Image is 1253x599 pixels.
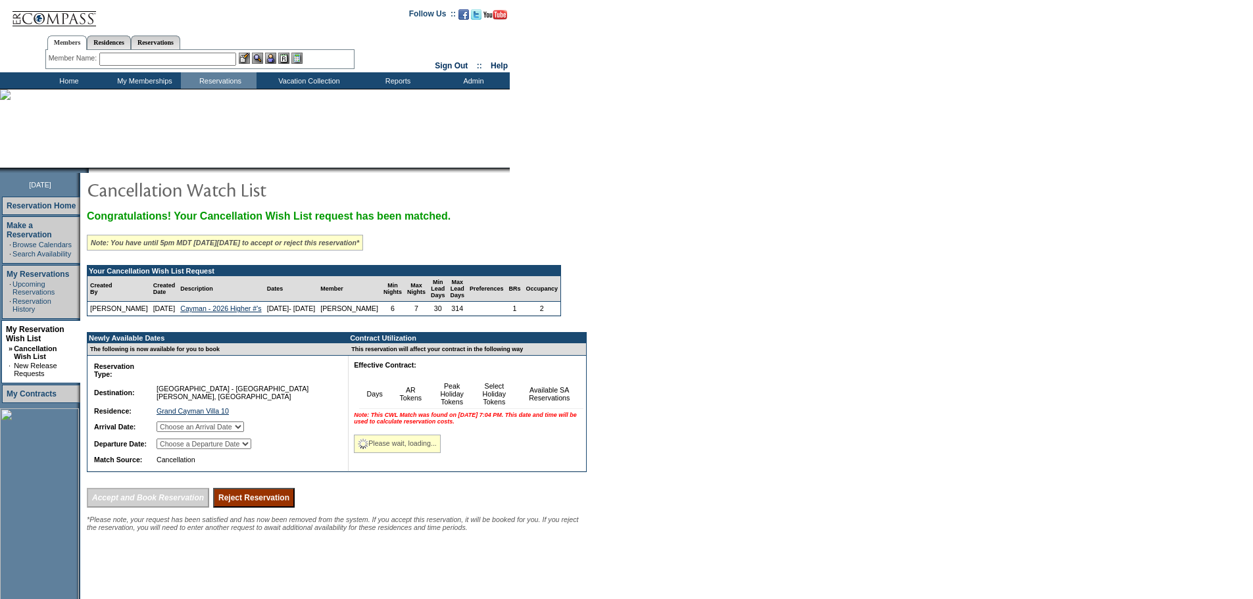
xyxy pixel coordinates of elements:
a: Search Availability [12,250,71,258]
td: Admin [434,72,510,89]
td: Created Date [151,276,178,302]
td: Min Lead Days [428,276,448,302]
b: Arrival Date: [94,423,135,431]
td: Select Holiday Tokens [473,379,515,409]
a: Upcoming Reservations [12,280,55,296]
a: New Release Requests [14,362,57,377]
b: Match Source: [94,456,142,464]
img: blank.gif [89,168,90,173]
td: Dates [264,276,318,302]
td: · [9,362,12,377]
input: Reject Reservation [213,488,295,508]
i: Note: You have until 5pm MDT [DATE][DATE] to accept or reject this reservation* [91,239,359,247]
input: Accept and Book Reservation [87,488,209,508]
span: [DATE] [29,181,51,189]
td: Reservations [181,72,257,89]
td: Description [178,276,264,302]
span: :: [477,61,482,70]
span: *Please note, your request has been satisfied and has now been removed from the system. If you ac... [87,515,579,531]
td: [PERSON_NAME] [87,302,151,316]
td: Days [359,379,391,409]
a: Cayman - 2026 Higher #'s [180,304,261,312]
td: Min Nights [381,276,405,302]
b: Reservation Type: [94,362,134,378]
td: Reports [358,72,434,89]
a: My Contracts [7,389,57,398]
td: My Memberships [105,72,181,89]
div: Member Name: [49,53,99,64]
a: Browse Calendars [12,241,72,249]
a: Members [47,36,87,50]
a: Residences [87,36,131,49]
a: Sign Out [435,61,468,70]
span: Congratulations! Your Cancellation Wish List request has been matched. [87,210,451,222]
td: Contract Utilization [349,333,586,343]
a: Grand Cayman Villa 10 [157,407,229,415]
td: · [9,241,11,249]
a: Cancellation Wish List [14,345,57,360]
a: My Reservation Wish List [6,325,64,343]
td: 2 [524,302,561,316]
td: Member [318,276,381,302]
a: Subscribe to our YouTube Channel [483,13,507,21]
img: b_edit.gif [239,53,250,64]
td: Vacation Collection [257,72,358,89]
td: The following is now available for you to book [87,343,341,356]
img: pgTtlCancellationNotification.gif [87,176,350,203]
a: Make a Reservation [7,221,52,239]
img: b_calculator.gif [291,53,303,64]
a: Reservation History [12,297,51,313]
b: Residence: [94,407,132,415]
td: [PERSON_NAME] [318,302,381,316]
td: Max Nights [405,276,428,302]
td: 1 [506,302,524,316]
b: Destination: [94,389,135,396]
td: · [9,280,11,296]
img: Follow us on Twitter [471,9,481,20]
td: Cancellation [154,453,337,466]
td: Available SA Reservations [515,379,583,409]
a: Help [491,61,508,70]
td: 7 [405,302,428,316]
b: » [9,345,12,352]
td: · [9,250,11,258]
td: AR Tokens [391,379,431,409]
td: [GEOGRAPHIC_DATA] - [GEOGRAPHIC_DATA][PERSON_NAME], [GEOGRAPHIC_DATA] [154,382,337,403]
a: Reservations [131,36,180,49]
td: · [9,297,11,313]
td: Follow Us :: [409,8,456,24]
a: Follow us on Twitter [471,13,481,21]
td: 30 [428,302,448,316]
img: View [252,53,263,64]
b: Effective Contract: [354,361,416,369]
td: Occupancy [524,276,561,302]
td: 314 [447,302,467,316]
img: Subscribe to our YouTube Channel [483,10,507,20]
img: Reservations [278,53,289,64]
a: Reservation Home [7,201,76,210]
td: Your Cancellation Wish List Request [87,266,560,276]
td: 6 [381,302,405,316]
td: [DATE]- [DATE] [264,302,318,316]
td: Home [30,72,105,89]
img: Become our fan on Facebook [458,9,469,20]
td: Note: This CWL Match was found on [DATE] 7:04 PM. This date and time will be used to calculate re... [351,409,583,427]
td: Created By [87,276,151,302]
b: Departure Date: [94,440,147,448]
td: Preferences [467,276,506,302]
a: Become our fan on Facebook [458,13,469,21]
td: [DATE] [151,302,178,316]
td: Peak Holiday Tokens [431,379,473,409]
td: This reservation will affect your contract in the following way [349,343,586,356]
img: promoShadowLeftCorner.gif [84,168,89,173]
td: BRs [506,276,524,302]
img: Impersonate [265,53,276,64]
td: Newly Available Dates [87,333,341,343]
a: My Reservations [7,270,69,279]
div: Please wait, loading... [354,435,441,453]
td: Max Lead Days [447,276,467,302]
